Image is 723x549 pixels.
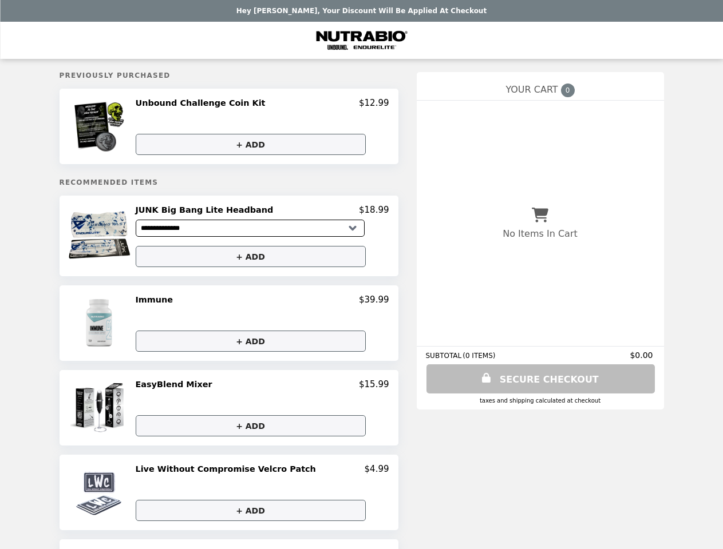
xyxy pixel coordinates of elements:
p: $4.99 [365,464,389,474]
h2: JUNK Big Bang Lite Headband [136,205,278,215]
p: $39.99 [359,295,389,305]
h2: Live Without Compromise Velcro Patch [136,464,321,474]
p: Hey [PERSON_NAME], your discount will be applied at checkout [236,7,487,15]
h5: Previously Purchased [60,71,398,79]
h5: Recommended Items [60,178,398,186]
button: + ADD [136,134,366,155]
span: 0 [561,83,575,97]
select: Select a product variant [136,220,365,237]
button: + ADD [136,331,366,352]
img: JUNK Big Bang Lite Headband [68,205,133,267]
div: Taxes and Shipping calculated at checkout [426,397,655,404]
p: $18.99 [359,205,389,215]
p: $15.99 [359,379,389,389]
img: EasyBlend Mixer [70,379,131,436]
span: SUBTOTAL [426,352,463,360]
img: Brand Logo [314,29,410,52]
button: + ADD [136,415,366,436]
h2: Unbound Challenge Coin Kit [136,98,270,108]
img: Live Without Compromise Velcro Patch [70,464,131,521]
span: $0.00 [630,351,654,360]
h2: EasyBlend Mixer [136,379,217,389]
p: No Items In Cart [503,228,577,239]
span: YOUR CART [505,84,558,95]
p: $12.99 [359,98,389,108]
img: Immune [70,295,131,352]
button: + ADD [136,246,366,267]
h2: Immune [136,295,178,305]
span: ( 0 ITEMS ) [463,352,495,360]
img: Unbound Challenge Coin Kit [70,98,131,155]
button: + ADD [136,500,366,521]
